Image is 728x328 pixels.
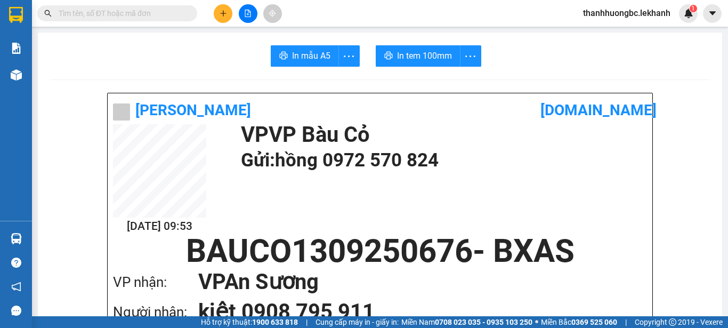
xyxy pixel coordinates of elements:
[541,316,617,328] span: Miền Bắc
[708,9,717,18] span: caret-down
[252,318,298,326] strong: 1900 633 818
[201,316,298,328] span: Hỗ trợ kỹ thuật:
[575,6,679,20] span: thanhhuongbc.lekhanh
[59,7,184,19] input: Tìm tên, số ĐT hoặc mã đơn
[11,306,21,316] span: message
[435,318,532,326] strong: 0708 023 035 - 0935 103 250
[9,7,23,23] img: logo-vxr
[11,43,22,54] img: solution-icon
[690,5,697,12] sup: 1
[279,51,288,61] span: printer
[11,233,22,244] img: warehouse-icon
[263,4,282,23] button: aim
[625,316,627,328] span: |
[113,271,198,293] div: VP nhận:
[316,316,399,328] span: Cung cấp máy in - giấy in:
[306,316,308,328] span: |
[460,45,481,67] button: more
[703,4,722,23] button: caret-down
[241,124,642,146] h1: VP VP Bàu Cỏ
[11,282,21,292] span: notification
[338,45,360,67] button: more
[198,267,626,297] h1: VP An Sương
[269,10,276,17] span: aim
[691,5,695,12] span: 1
[384,51,393,61] span: printer
[401,316,532,328] span: Miền Nam
[239,4,257,23] button: file-add
[44,10,52,17] span: search
[214,4,232,23] button: plus
[244,10,252,17] span: file-add
[271,45,339,67] button: printerIn mẫu A5
[113,218,206,235] h2: [DATE] 09:53
[684,9,693,18] img: icon-new-feature
[113,301,198,323] div: Người nhận:
[339,50,359,63] span: more
[376,45,460,67] button: printerIn tem 100mm
[571,318,617,326] strong: 0369 525 060
[460,50,481,63] span: more
[241,146,642,175] h1: Gửi: hồng 0972 570 824
[220,10,227,17] span: plus
[198,297,626,327] h1: kiệt 0908 795 911
[11,258,21,268] span: question-circle
[540,101,657,119] b: [DOMAIN_NAME]
[113,235,647,267] h1: BAUCO1309250676 - BXAS
[397,49,452,62] span: In tem 100mm
[669,318,676,326] span: copyright
[535,320,538,324] span: ⚪️
[292,49,330,62] span: In mẫu A5
[11,69,22,81] img: warehouse-icon
[135,101,251,119] b: [PERSON_NAME]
